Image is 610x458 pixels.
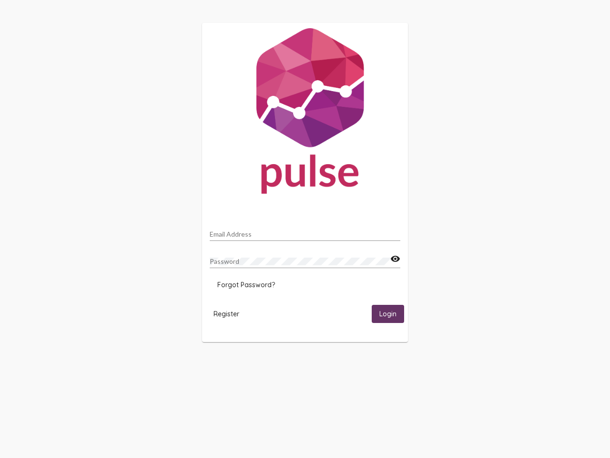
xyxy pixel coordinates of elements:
[390,253,400,265] mat-icon: visibility
[379,310,396,319] span: Login
[210,276,283,293] button: Forgot Password?
[206,305,247,323] button: Register
[213,310,239,318] span: Register
[202,23,408,203] img: Pulse For Good Logo
[217,281,275,289] span: Forgot Password?
[372,305,404,323] button: Login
